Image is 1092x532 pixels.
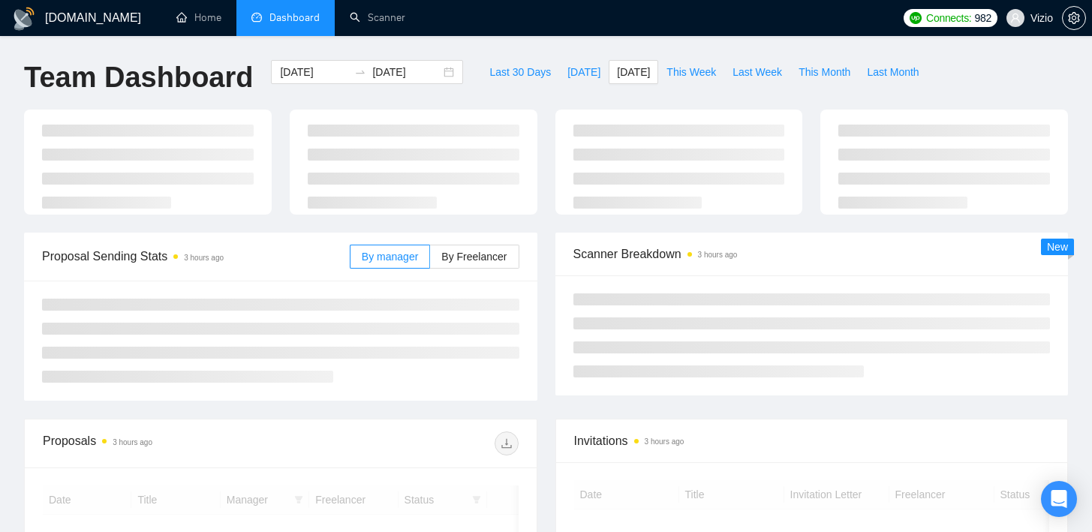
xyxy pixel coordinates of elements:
button: [DATE] [609,60,658,84]
time: 3 hours ago [184,254,224,262]
time: 3 hours ago [113,438,152,446]
span: to [354,66,366,78]
span: Scanner Breakdown [573,245,1051,263]
span: By manager [362,251,418,263]
div: Proposals [43,431,281,455]
span: Last 30 Days [489,64,551,80]
span: Invitations [574,431,1050,450]
span: dashboard [251,12,262,23]
span: This Week [666,64,716,80]
span: New [1047,241,1068,253]
span: 982 [974,10,991,26]
button: This Month [790,60,859,84]
button: Last 30 Days [481,60,559,84]
button: [DATE] [559,60,609,84]
img: logo [12,7,36,31]
span: [DATE] [617,64,650,80]
span: Connects: [926,10,971,26]
span: [DATE] [567,64,600,80]
h1: Team Dashboard [24,60,253,95]
button: setting [1062,6,1086,30]
div: Open Intercom Messenger [1041,481,1077,517]
time: 3 hours ago [698,251,738,259]
img: upwork-logo.png [910,12,922,24]
span: Dashboard [269,11,320,24]
time: 3 hours ago [645,437,684,446]
span: By Freelancer [441,251,507,263]
span: This Month [799,64,850,80]
a: searchScanner [350,11,405,24]
input: Start date [280,64,348,80]
input: End date [372,64,441,80]
button: This Week [658,60,724,84]
span: Last Week [733,64,782,80]
button: Last Month [859,60,927,84]
span: Proposal Sending Stats [42,247,350,266]
a: setting [1062,12,1086,24]
span: Last Month [867,64,919,80]
span: setting [1063,12,1085,24]
a: homeHome [176,11,221,24]
span: user [1010,13,1021,23]
button: Last Week [724,60,790,84]
span: swap-right [354,66,366,78]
